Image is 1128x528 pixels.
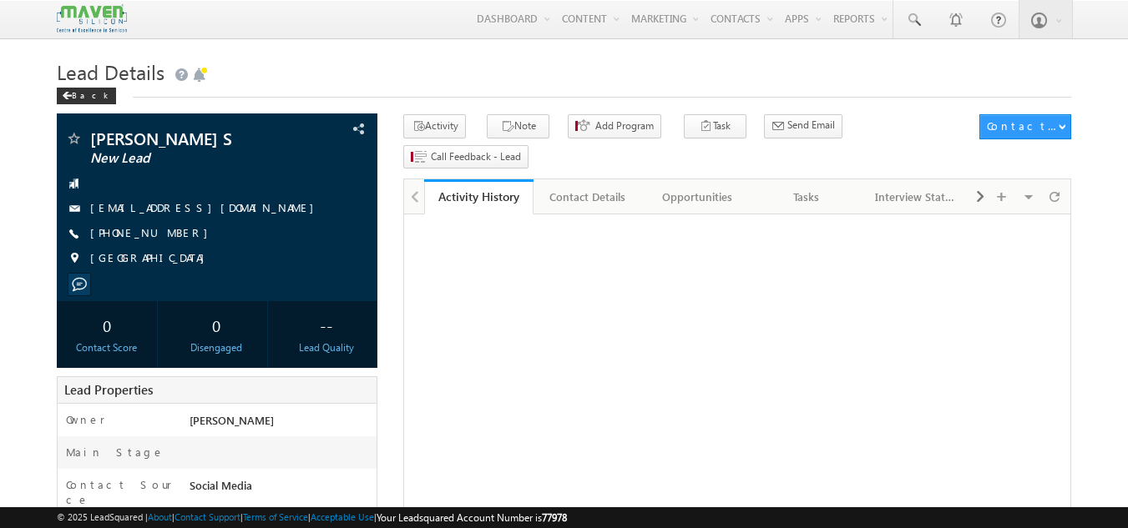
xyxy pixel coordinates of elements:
span: Lead Details [57,58,164,85]
span: [PERSON_NAME] [190,413,274,427]
div: Social Media [185,477,377,500]
a: Contact Support [175,511,240,522]
a: [EMAIL_ADDRESS][DOMAIN_NAME] [90,200,322,214]
span: Lead Properties [64,381,153,398]
div: Contact Score [61,340,154,355]
div: Contact Actions [987,118,1058,133]
span: Send Email [787,118,835,133]
span: Call Feedback - Lead [431,149,521,164]
label: Main Stage [66,445,164,460]
span: Your Leadsquared Account Number is [377,511,567,524]
div: -- [280,309,372,340]
div: Lead Quality [280,340,372,355]
div: Activity History [437,189,521,204]
div: Back [57,88,116,104]
a: Opportunities [643,179,752,214]
img: Custom Logo [57,4,127,33]
button: Task [684,114,746,138]
span: Add Program [595,118,654,133]
a: Tasks [752,179,862,214]
a: Acceptable Use [311,511,374,522]
div: Disengaged [170,340,263,355]
span: © 2025 LeadSquared | | | | | [57,510,567,525]
div: Contact Details [547,187,628,207]
button: Contact Actions [979,114,1071,139]
a: Interview Status [862,179,971,214]
button: Add Program [568,114,661,138]
span: 77978 [542,511,567,524]
label: Owner [66,412,105,427]
a: Back [57,87,124,101]
div: 0 [61,309,154,340]
label: Contact Source [66,477,174,507]
div: Tasks [766,187,847,207]
a: About [148,511,172,522]
a: Activity History [424,179,534,214]
button: Activity [403,114,466,138]
span: [PHONE_NUMBER] [90,225,216,242]
div: Interview Status [875,187,956,207]
div: Opportunities [656,187,737,207]
span: [GEOGRAPHIC_DATA] [90,250,213,267]
span: New Lead [90,150,288,167]
button: Note [487,114,549,138]
button: Send Email [764,114,842,138]
button: Call Feedback - Lead [403,145,529,169]
a: Contact Details [534,179,643,214]
span: [PERSON_NAME] S [90,130,288,147]
div: 0 [170,309,263,340]
a: Terms of Service [243,511,308,522]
